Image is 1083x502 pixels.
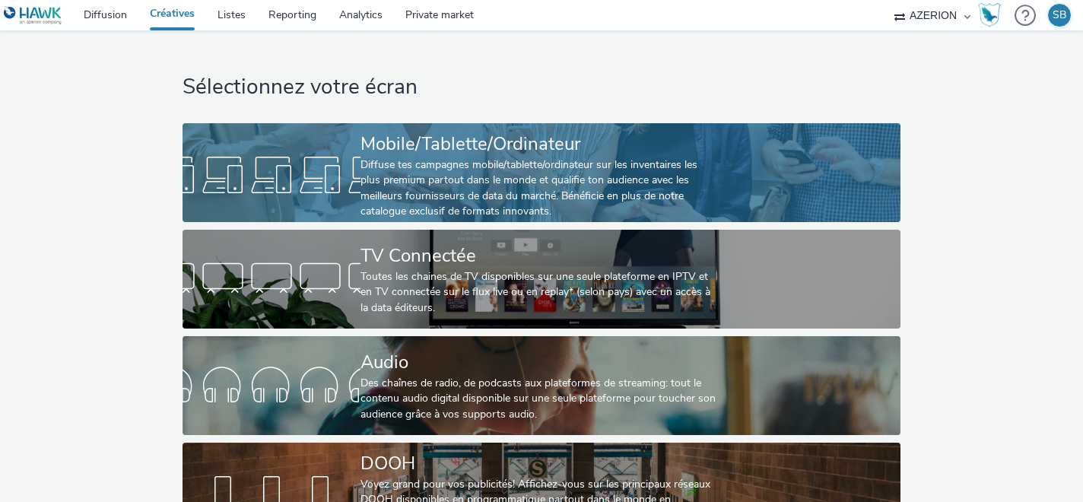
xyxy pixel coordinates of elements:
div: TV Connectée [360,243,716,269]
h1: Sélectionnez votre écran [183,73,901,102]
a: AudioDes chaînes de radio, de podcasts aux plateformes de streaming: tout le contenu audio digita... [183,336,901,435]
div: Mobile/Tablette/Ordinateur [360,131,716,157]
div: Toutes les chaines de TV disponibles sur une seule plateforme en IPTV et en TV connectée sur le f... [360,269,716,316]
a: Hawk Academy [978,3,1007,27]
div: Diffuse tes campagnes mobile/tablette/ordinateur sur les inventaires les plus premium partout dan... [360,157,716,220]
img: Hawk Academy [978,3,1001,27]
a: Mobile/Tablette/OrdinateurDiffuse tes campagnes mobile/tablette/ordinateur sur les inventaires le... [183,123,901,222]
div: Audio [360,349,716,376]
img: undefined Logo [4,6,62,25]
div: DOOH [360,450,716,477]
div: SB [1053,4,1066,27]
a: TV ConnectéeToutes les chaines de TV disponibles sur une seule plateforme en IPTV et en TV connec... [183,230,901,329]
div: Des chaînes de radio, de podcasts aux plateformes de streaming: tout le contenu audio digital dis... [360,376,716,422]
